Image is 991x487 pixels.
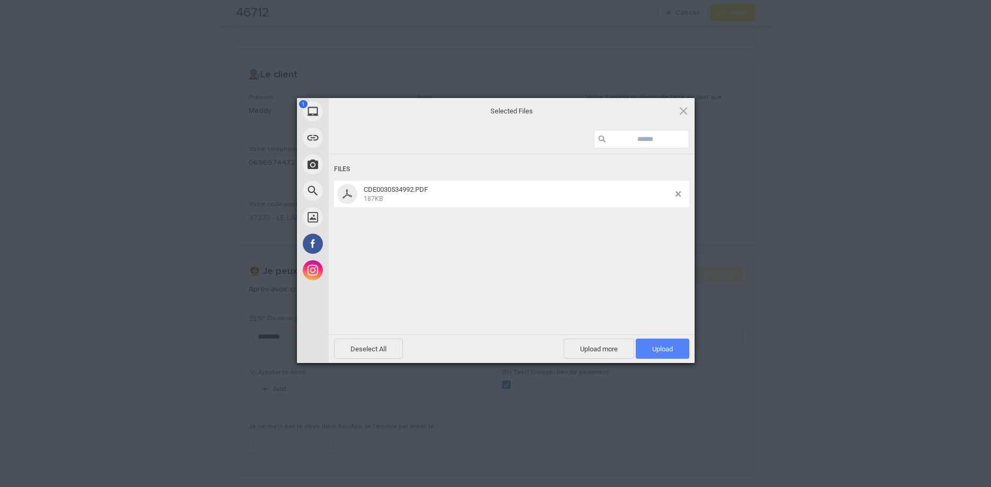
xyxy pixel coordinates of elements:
span: Selected Files [406,106,618,116]
span: Deselect All [334,339,403,359]
div: Facebook [297,231,424,257]
span: Upload more [564,339,634,359]
span: 1 [299,100,308,108]
div: Take Photo [297,151,424,178]
span: Click here or hit ESC to close picker [678,105,689,117]
span: CDE0030534992.PDF [364,185,428,193]
span: Upload [652,345,673,353]
div: Web Search [297,178,424,204]
div: My Device [297,98,424,125]
div: Instagram [297,257,424,284]
span: CDE0030534992.PDF [361,185,676,203]
span: 187KB [364,195,383,202]
div: Unsplash [297,204,424,231]
div: Link (URL) [297,125,424,151]
span: Upload [636,339,689,359]
div: Files [334,160,689,179]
